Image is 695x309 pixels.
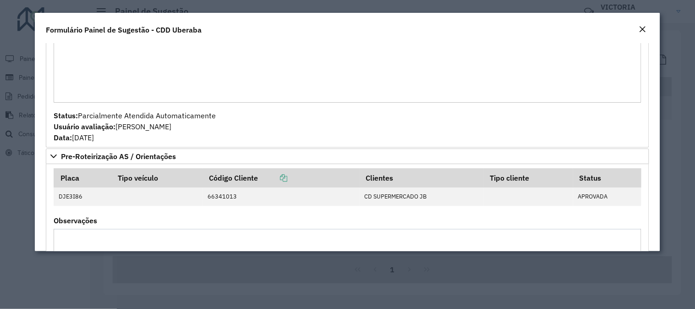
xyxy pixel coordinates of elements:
span: Pre-Roteirização AS / Orientações [61,153,176,160]
th: Status [573,168,641,188]
th: Tipo cliente [484,168,574,188]
th: Clientes [360,168,484,188]
strong: Data: [54,133,72,142]
a: Pre-Roteirização AS / Orientações [46,149,649,164]
td: APROVADA [573,188,641,206]
th: Código Cliente [202,168,359,188]
button: Close [636,24,649,36]
span: Parcialmente Atendida Automaticamente [PERSON_NAME] [DATE] [54,111,216,142]
label: Observações [54,215,97,226]
em: Fechar [639,26,646,33]
td: CD SUPERMERCADO JB [360,188,484,206]
strong: Status: [54,111,78,120]
td: 66341013 [202,188,359,206]
th: Tipo veículo [111,168,202,188]
td: DJE3I86 [54,188,111,206]
th: Placa [54,168,111,188]
strong: Usuário avaliação: [54,122,115,131]
a: Copiar [258,173,287,182]
h4: Formulário Painel de Sugestão - CDD Uberaba [46,24,202,35]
